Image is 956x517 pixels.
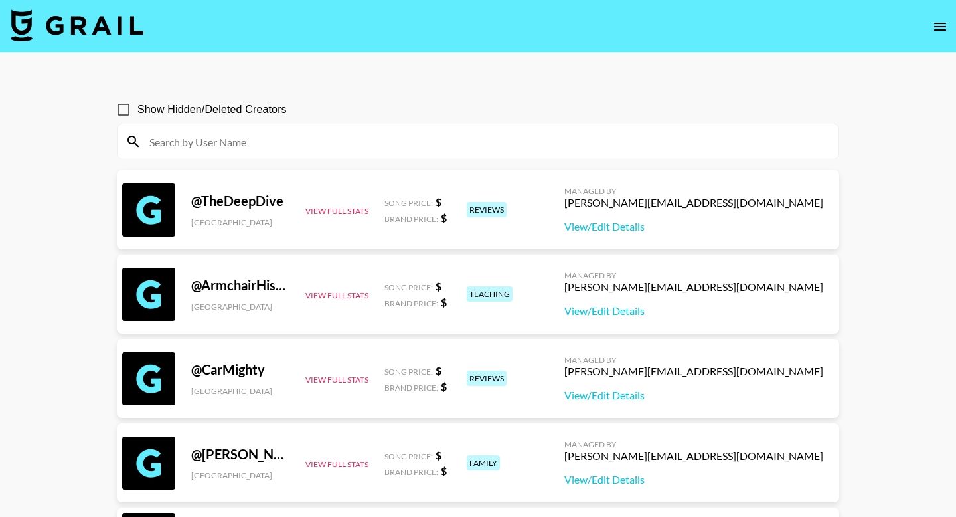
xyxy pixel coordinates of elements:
[191,277,289,294] div: @ ArmchairHistorian
[191,217,289,227] div: [GEOGRAPHIC_DATA]
[384,282,433,292] span: Song Price:
[191,446,289,463] div: @ [PERSON_NAME]
[436,364,441,377] strong: $
[191,386,289,396] div: [GEOGRAPHIC_DATA]
[467,455,500,470] div: family
[564,449,823,463] div: [PERSON_NAME][EMAIL_ADDRESS][DOMAIN_NAME]
[441,296,447,308] strong: $
[191,302,289,312] div: [GEOGRAPHIC_DATA]
[191,362,289,378] div: @ CarMighty
[305,290,368,300] button: View Full Stats
[141,131,831,152] input: Search by User Name
[305,375,368,385] button: View Full Stats
[384,298,438,308] span: Brand Price:
[564,186,823,196] div: Managed By
[441,380,447,393] strong: $
[467,286,513,302] div: teaching
[564,389,823,402] a: View/Edit Details
[436,449,441,461] strong: $
[564,304,823,318] a: View/Edit Details
[11,9,143,41] img: Grail Talent
[927,13,953,40] button: open drawer
[384,367,433,377] span: Song Price:
[191,470,289,480] div: [GEOGRAPHIC_DATA]
[441,211,447,224] strong: $
[564,473,823,486] a: View/Edit Details
[384,467,438,477] span: Brand Price:
[384,214,438,224] span: Brand Price:
[305,459,368,469] button: View Full Stats
[564,365,823,378] div: [PERSON_NAME][EMAIL_ADDRESS][DOMAIN_NAME]
[436,195,441,208] strong: $
[384,451,433,461] span: Song Price:
[564,270,823,280] div: Managed By
[564,439,823,449] div: Managed By
[564,196,823,209] div: [PERSON_NAME][EMAIL_ADDRESS][DOMAIN_NAME]
[564,280,823,294] div: [PERSON_NAME][EMAIL_ADDRESS][DOMAIN_NAME]
[467,202,507,217] div: reviews
[384,198,433,208] span: Song Price:
[564,355,823,365] div: Managed By
[467,371,507,386] div: reviews
[137,102,287,118] span: Show Hidden/Deleted Creators
[436,280,441,292] strong: $
[384,383,438,393] span: Brand Price:
[305,206,368,216] button: View Full Stats
[441,465,447,477] strong: $
[191,193,289,209] div: @ TheDeepDive
[564,220,823,233] a: View/Edit Details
